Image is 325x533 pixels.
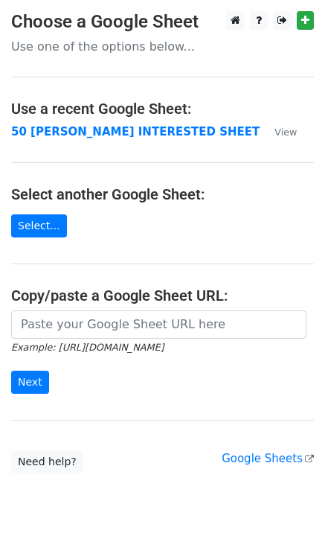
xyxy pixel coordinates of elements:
[11,11,314,33] h3: Choose a Google Sheet
[11,450,83,473] a: Need help?
[274,127,297,138] small: View
[260,125,297,138] a: View
[11,125,260,138] a: 50 [PERSON_NAME] INTERESTED SHEET
[11,287,314,304] h4: Copy/paste a Google Sheet URL:
[11,342,164,353] small: Example: [URL][DOMAIN_NAME]
[11,371,49,394] input: Next
[11,185,314,203] h4: Select another Google Sheet:
[11,39,314,54] p: Use one of the options below...
[251,462,325,533] iframe: Chat Widget
[11,214,67,237] a: Select...
[222,452,314,465] a: Google Sheets
[11,100,314,118] h4: Use a recent Google Sheet:
[11,310,306,339] input: Paste your Google Sheet URL here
